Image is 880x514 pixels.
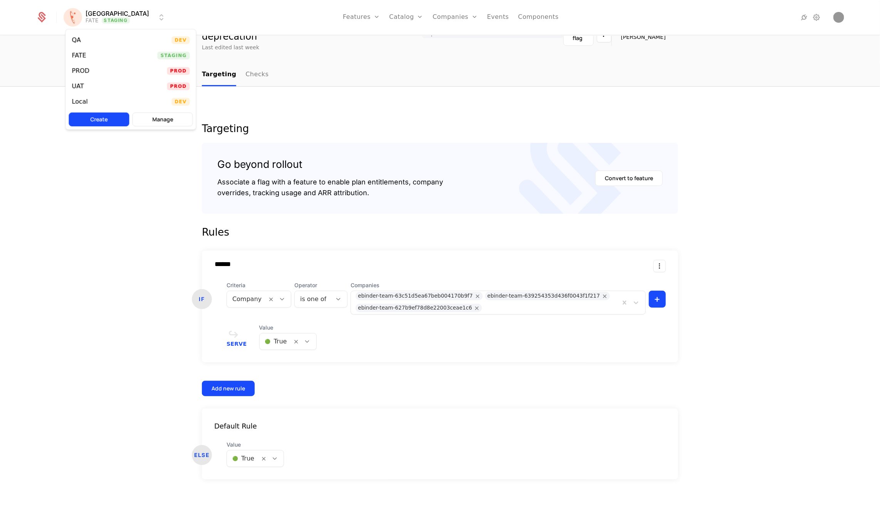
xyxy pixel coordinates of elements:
[158,52,190,59] span: Staging
[167,82,190,90] span: Prod
[167,67,190,75] span: Prod
[171,36,190,44] span: Dev
[72,37,81,43] div: QA
[72,99,87,105] div: Local
[171,98,190,105] span: Dev
[72,68,89,74] div: PROD
[69,112,129,126] button: Create
[65,29,196,130] div: Select environment
[72,83,84,89] div: UAT
[72,52,86,59] div: FATE
[132,112,193,126] button: Manage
